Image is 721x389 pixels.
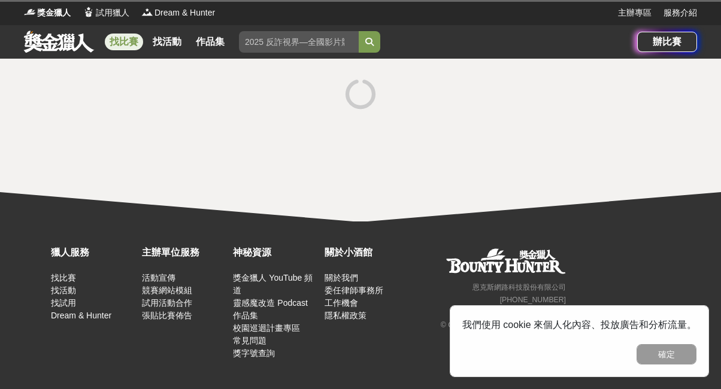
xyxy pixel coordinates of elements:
a: 常見問題 [233,336,266,345]
div: 獵人服務 [51,245,136,260]
a: Dream & Hunter [51,311,111,320]
a: 找比賽 [51,273,76,282]
button: 確定 [637,344,696,364]
a: 找活動 [51,285,76,295]
a: 找活動 [148,34,186,50]
a: 張貼比賽佈告 [142,311,192,320]
a: LogoDream & Hunter [141,7,215,19]
small: 恩克斯網路科技股份有限公司 [472,283,566,291]
a: 作品集 [191,34,229,50]
small: [PHONE_NUMBER] [500,296,566,304]
a: 服務介紹 [664,7,697,19]
a: 校園巡迴計畫專區 [233,323,300,333]
a: 主辦專區 [618,7,652,19]
div: 主辦單位服務 [142,245,227,260]
a: 辦比賽 [637,32,697,52]
small: © Copyright 2025 . All Rights Reserved. [441,321,566,329]
a: 獎金獵人 YouTube 頻道 [233,273,313,295]
input: 2025 反詐視界—全國影片競賽 [239,31,359,53]
a: 獎字號查詢 [233,348,275,358]
div: 關於小酒館 [325,245,410,260]
span: 我們使用 cookie 來個人化內容、投放廣告和分析流量。 [462,320,696,330]
a: Logo試用獵人 [83,7,129,19]
a: 關於我們 [325,273,358,282]
img: Logo [141,6,153,18]
span: Dream & Hunter [154,7,215,19]
div: 神秘資源 [233,245,318,260]
a: 活動宣傳 [142,273,175,282]
a: 競賽網站模組 [142,285,192,295]
img: Logo [24,6,36,18]
img: Logo [83,6,95,18]
a: 試用活動合作 [142,298,192,308]
a: 委任律師事務所 [325,285,383,295]
a: 靈感魔改造 Podcast [233,298,307,308]
a: 工作機會 [325,298,358,308]
a: 找比賽 [105,34,143,50]
a: 隱私權政策 [325,311,366,320]
span: 獎金獵人 [37,7,71,19]
a: 找試用 [51,298,76,308]
a: 作品集 [233,311,258,320]
span: 試用獵人 [96,7,129,19]
a: Logo獎金獵人 [24,7,71,19]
